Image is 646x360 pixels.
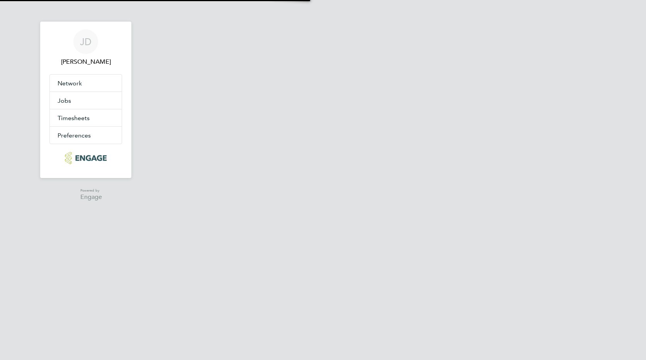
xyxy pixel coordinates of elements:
[50,127,122,144] button: Preferences
[58,80,82,87] span: Network
[50,109,122,126] button: Timesheets
[49,29,122,66] a: JD[PERSON_NAME]
[58,114,90,122] span: Timesheets
[80,194,102,200] span: Engage
[80,187,102,194] span: Powered by
[80,37,92,47] span: JD
[40,22,131,178] nav: Main navigation
[58,132,91,139] span: Preferences
[49,152,122,164] a: Go to home page
[50,92,122,109] button: Jobs
[65,152,106,164] img: ncclondon-logo-retina.png
[49,57,122,66] span: Joanna Duncan
[58,97,71,104] span: Jobs
[70,187,102,200] a: Powered byEngage
[50,75,122,92] button: Network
